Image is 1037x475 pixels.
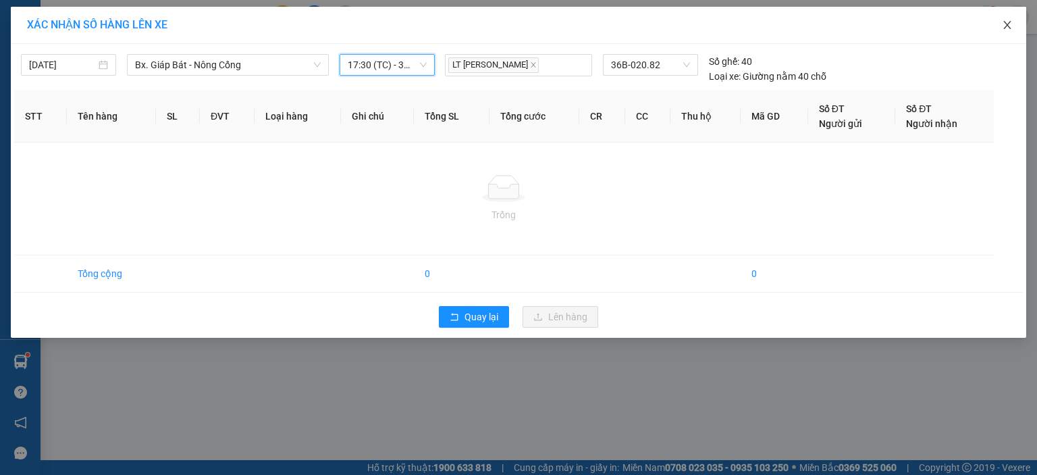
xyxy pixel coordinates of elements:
button: Close [988,7,1026,45]
td: Tổng cộng [67,255,156,293]
span: rollback [450,312,459,323]
span: close [530,61,537,68]
th: Tổng SL [414,91,489,143]
td: 0 [741,255,808,293]
th: Tên hàng [67,91,156,143]
button: rollbackQuay lại [439,306,509,328]
th: Mã GD [741,91,808,143]
th: Tổng cước [489,91,579,143]
span: GP1210250658 [119,70,200,84]
th: Loại hàng [255,91,341,143]
input: 12/10/2025 [29,57,96,72]
div: Giường nằm 40 chỗ [709,69,826,84]
th: ĐVT [200,91,255,143]
span: LT [PERSON_NAME] [448,57,539,73]
th: SL [156,91,200,143]
span: Người gửi [819,118,862,129]
span: 36B-020.82 [611,55,689,75]
span: Số ĐT [906,103,932,114]
span: Quay lại [464,309,498,324]
span: 17:30 (TC) - 36B-020.82 [348,55,427,75]
span: close [1002,20,1013,30]
th: Thu hộ [670,91,741,143]
strong: CHUYỂN PHÁT NHANH ĐÔNG LÝ [32,11,117,55]
div: 40 [709,54,752,69]
span: Người nhận [906,118,957,129]
th: CC [625,91,670,143]
span: Số ĐT [819,103,845,114]
th: STT [14,91,67,143]
div: Trống [25,207,983,222]
span: down [313,61,321,69]
span: Loại xe: [709,69,741,84]
span: Số ghế: [709,54,739,69]
span: XÁC NHẬN SỐ HÀNG LÊN XE [27,18,167,31]
td: 0 [414,255,489,293]
img: logo [7,47,29,94]
button: uploadLên hàng [523,306,598,328]
th: CR [579,91,624,143]
span: Bx. Giáp Bát - Nông Cống [135,55,321,75]
strong: PHIẾU BIÊN NHẬN [38,89,111,118]
th: Ghi chú [341,91,414,143]
span: SĐT XE 0947 762 437 [38,57,111,86]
